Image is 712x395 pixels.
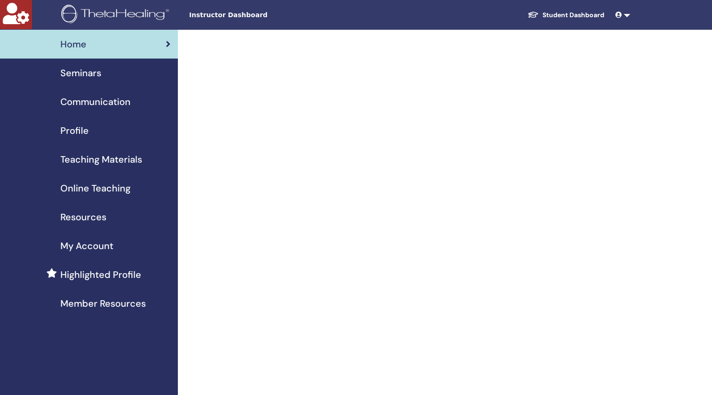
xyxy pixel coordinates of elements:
a: Student Dashboard [520,7,612,24]
span: My Account [60,239,113,253]
span: Member Resources [60,296,146,310]
img: graduation-cap-white.svg [528,11,539,19]
span: Profile [60,124,89,138]
img: logo.png [61,5,172,26]
span: Home [60,37,86,51]
span: Communication [60,95,131,109]
span: Teaching Materials [60,152,142,166]
span: Resources [60,210,106,224]
span: Highlighted Profile [60,268,141,282]
span: Online Teaching [60,181,131,195]
span: Seminars [60,66,101,80]
span: Instructor Dashboard [189,10,328,20]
